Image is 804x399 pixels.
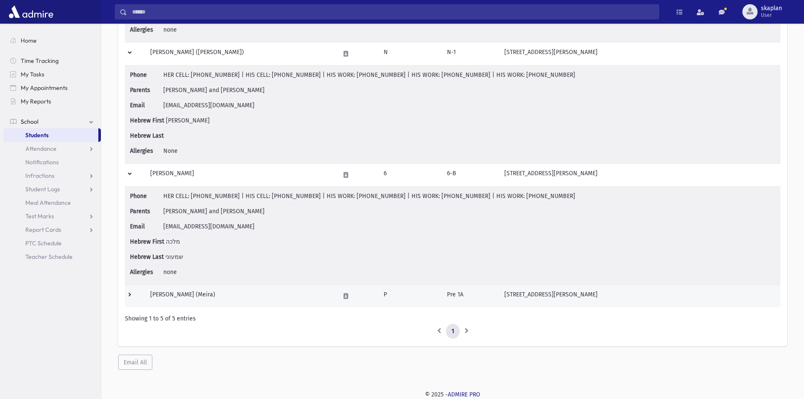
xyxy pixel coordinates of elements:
[163,102,254,109] span: [EMAIL_ADDRESS][DOMAIN_NAME]
[145,285,335,307] td: [PERSON_NAME] (Meira)
[130,86,162,95] span: Parents
[145,42,335,65] td: [PERSON_NAME] ([PERSON_NAME])
[3,169,101,182] a: Infractions
[25,253,73,261] span: Teacher Schedule
[499,42,780,65] td: [STREET_ADDRESS][PERSON_NAME]
[25,158,59,166] span: Notifications
[3,54,101,68] a: Time Tracking
[130,25,162,34] span: Allergies
[3,142,101,155] a: Attendance
[125,314,780,323] div: Showing 1 to 5 of 5 entries
[163,269,177,276] span: none
[3,81,101,95] a: My Appointments
[25,131,49,139] span: Students
[499,163,780,186] td: [STREET_ADDRESS][PERSON_NAME]
[3,250,101,263] a: Teacher Schedule
[442,285,500,307] td: Pre 1A
[130,237,164,246] span: Hebrew First
[3,236,101,250] a: PTC Schedule
[118,355,152,370] button: Email All
[163,193,575,200] span: HER CELL: [PHONE_NUMBER] | HIS CELL: [PHONE_NUMBER] | HIS WORK: [PHONE_NUMBER] | HIS WORK: [PHONE...
[3,128,98,142] a: Students
[166,238,180,245] span: מלכה
[163,208,265,215] span: [PERSON_NAME] and [PERSON_NAME]
[163,71,575,79] span: HER CELL: [PHONE_NUMBER] | HIS CELL: [PHONE_NUMBER] | HIS WORK: [PHONE_NUMBER] | HIS WORK: [PHONE...
[25,185,60,193] span: Student Logs
[761,5,782,12] span: skaplan
[21,118,38,125] span: School
[163,26,177,33] span: none
[25,239,62,247] span: PTC Schedule
[379,42,441,65] td: N
[3,209,101,223] a: Test Marks
[130,147,162,155] span: Allergies
[25,199,71,206] span: Meal Attendance
[3,34,101,47] a: Home
[127,4,659,19] input: Search
[166,117,210,124] span: [PERSON_NAME]
[163,223,254,230] span: [EMAIL_ADDRESS][DOMAIN_NAME]
[130,131,164,140] span: Hebrew Last
[3,182,101,196] a: Student Logs
[130,252,164,261] span: Hebrew Last
[761,12,782,19] span: User
[25,226,61,233] span: Report Cards
[21,98,51,105] span: My Reports
[3,155,101,169] a: Notifications
[3,68,101,81] a: My Tasks
[145,163,335,186] td: [PERSON_NAME]
[442,163,500,186] td: 6-B
[7,3,55,20] img: AdmirePro
[165,253,183,261] span: שמעוני
[130,222,162,231] span: Email
[130,192,162,201] span: Phone
[130,268,162,277] span: Allergies
[3,115,101,128] a: School
[130,71,162,79] span: Phone
[442,42,500,65] td: N-1
[25,145,57,152] span: Attendance
[379,163,441,186] td: 6
[163,87,265,94] span: [PERSON_NAME] and [PERSON_NAME]
[130,207,162,216] span: Parents
[25,212,54,220] span: Test Marks
[21,71,44,78] span: My Tasks
[3,196,101,209] a: Meal Attendance
[446,324,460,339] a: 1
[448,391,480,398] a: ADMIRE PRO
[499,285,780,307] td: [STREET_ADDRESS][PERSON_NAME]
[25,172,54,179] span: Infractions
[3,223,101,236] a: Report Cards
[163,147,178,155] span: None
[130,116,164,125] span: Hebrew First
[21,84,68,92] span: My Appointments
[130,101,162,110] span: Email
[21,57,59,65] span: Time Tracking
[21,37,37,44] span: Home
[3,95,101,108] a: My Reports
[115,390,790,399] div: © 2025 -
[379,285,441,307] td: P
